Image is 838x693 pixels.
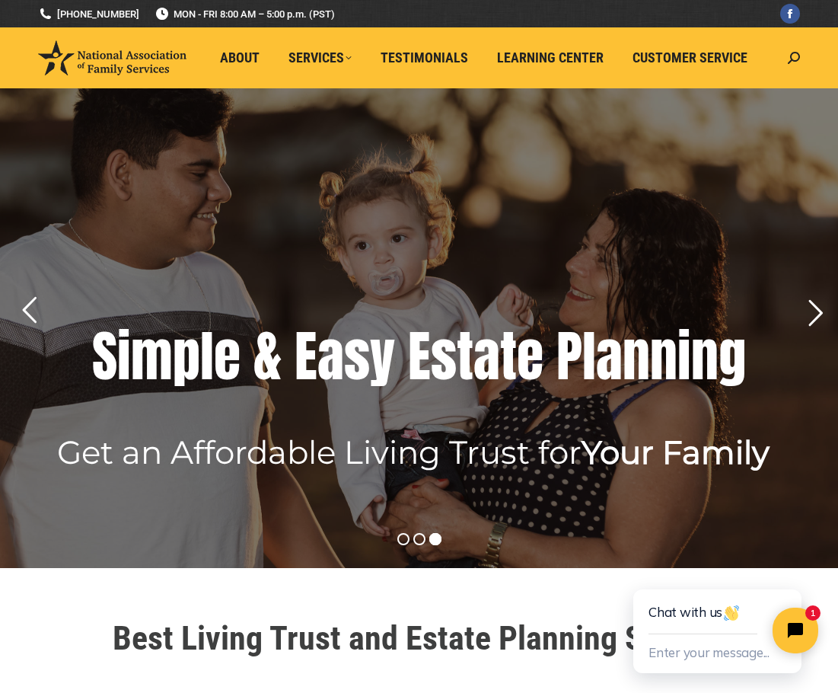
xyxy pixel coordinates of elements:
a: About [209,43,270,72]
div: a [596,326,623,387]
span: About [220,49,260,66]
div: n [691,326,719,387]
span: Testimonials [381,49,468,66]
span: Learning Center [497,49,604,66]
h1: Best Living Trust and Estate Planning Service [46,621,792,655]
div: n [623,326,650,387]
div: E [295,326,317,387]
a: Facebook page opens in new window [780,4,800,24]
div: n [650,326,677,387]
img: National Association of Family Services [38,40,186,75]
a: Testimonials [370,43,479,72]
b: Your Family [582,433,769,472]
div: s [431,326,457,387]
div: a [317,326,344,387]
div: P [556,326,582,387]
div: s [344,326,370,387]
div: p [173,326,200,387]
span: Customer Service [632,49,747,66]
span: MON - FRI 8:00 AM – 5:00 p.m. (PST) [155,7,335,21]
a: Customer Service [622,43,758,72]
div: t [457,326,473,387]
div: i [117,326,131,387]
div: l [200,326,214,387]
a: Learning Center [486,43,614,72]
a: [PHONE_NUMBER] [38,7,139,21]
div: i [677,326,691,387]
div: e [214,326,241,387]
div: & [253,326,282,387]
div: g [719,326,746,387]
div: y [370,326,395,387]
rs-layer: Get an Affordable Living Trust for [57,439,769,466]
span: Services [288,49,352,66]
div: l [582,326,596,387]
div: m [131,326,173,387]
iframe: Tidio Chat [599,541,838,693]
div: e [517,326,543,387]
div: a [473,326,500,387]
div: E [408,326,431,387]
div: S [92,326,117,387]
div: t [500,326,517,387]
